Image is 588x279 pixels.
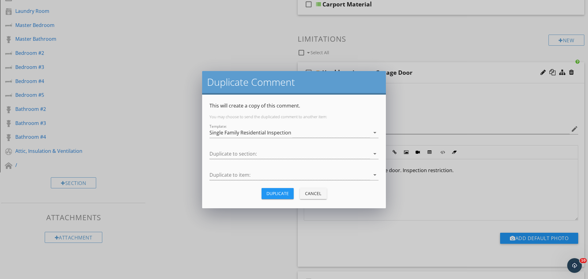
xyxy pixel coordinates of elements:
[262,188,294,199] button: Duplicate
[305,190,322,197] div: Cancel
[580,258,587,263] span: 10
[207,76,381,88] h2: Duplicate Comment
[567,258,582,273] iframe: Intercom live chat
[209,114,379,119] p: You may choose to send the duplicated comment to another item:
[371,171,379,179] i: arrow_drop_down
[300,188,327,199] button: Cancel
[266,190,289,197] div: Duplicate
[371,129,379,136] i: arrow_drop_down
[209,102,379,109] p: This will create a copy of this comment.
[209,130,291,135] div: Single Family Residential Inspection
[371,150,379,157] i: arrow_drop_down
